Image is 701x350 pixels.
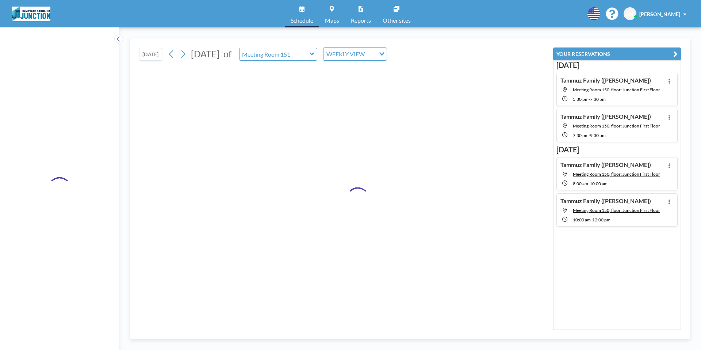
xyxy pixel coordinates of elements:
h4: Tammuz Family ([PERSON_NAME]) [560,113,651,120]
span: Meeting Room 150, floor: Junction First Floor [573,171,660,177]
span: - [591,217,592,222]
span: WEEKLY VIEW [325,49,366,59]
span: 7:30 PM [573,133,589,138]
button: [DATE] [139,48,162,61]
h4: Tammuz Family ([PERSON_NAME]) [560,197,651,205]
span: Meeting Room 150, floor: Junction First Floor [573,208,660,213]
div: Search for option [323,48,387,60]
span: Schedule [291,18,313,23]
input: Search for option [367,49,375,59]
h3: [DATE] [556,61,678,70]
span: - [589,96,590,102]
span: - [588,181,590,186]
span: 9:30 PM [590,133,606,138]
span: 10:00 AM [590,181,608,186]
span: Meeting Room 150, floor: Junction First Floor [573,123,660,129]
span: 8:00 AM [573,181,588,186]
span: Other sites [383,18,411,23]
h4: Tammuz Family ([PERSON_NAME]) [560,161,651,168]
input: Meeting Room 151 [240,48,310,60]
span: 12:00 PM [592,217,610,222]
img: organization-logo [12,7,50,21]
span: 5:30 PM [573,96,589,102]
span: of [223,48,231,60]
button: YOUR RESERVATIONS [553,47,681,60]
h4: Tammuz Family ([PERSON_NAME]) [560,77,651,84]
span: - [589,133,590,138]
span: 7:30 PM [590,96,606,102]
span: Meeting Room 150, floor: Junction First Floor [573,87,660,92]
span: Maps [325,18,339,23]
span: 10:00 AM [573,217,591,222]
span: [PERSON_NAME] [639,11,680,17]
span: [DATE] [191,48,220,59]
span: Reports [351,18,371,23]
h3: [DATE] [556,145,678,154]
span: JM [627,11,633,17]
